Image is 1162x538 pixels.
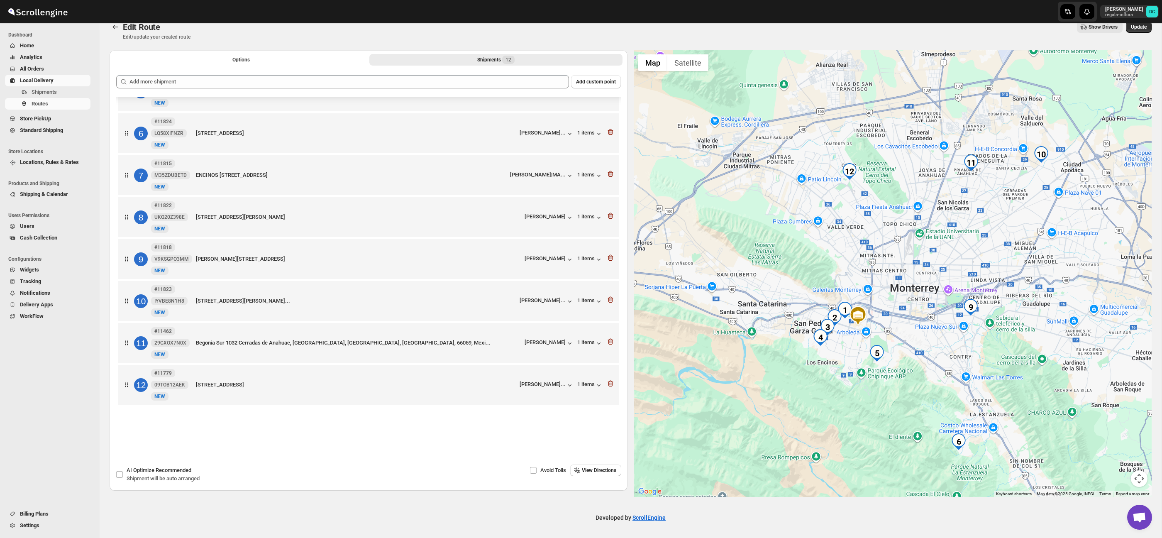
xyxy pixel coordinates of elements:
[20,267,39,273] span: Widgets
[154,172,187,179] span: M35ZDUBETD
[8,180,94,187] span: Products and Shipping
[154,340,186,346] span: 29GXOX7N0X
[5,98,90,110] button: Routes
[577,255,603,264] div: 1 items
[154,381,185,388] span: 09TOB12AEK
[636,486,664,497] img: Google
[819,319,836,335] div: 3
[525,339,574,347] div: [PERSON_NAME]
[134,252,148,266] div: 9
[667,54,708,71] button: Show satellite imagery
[20,42,34,49] span: Home
[196,339,521,347] div: Begonia Sur 1032 Cerradas de Anahuac, [GEOGRAPHIC_DATA], [GEOGRAPHIC_DATA], [GEOGRAPHIC_DATA], 66...
[154,298,184,304] span: IYVBE8N1H8
[196,171,507,179] div: ENCINOS [STREET_ADDRESS]
[477,56,515,64] div: Shipments
[156,467,191,473] span: Recommended
[950,433,967,450] div: 6
[154,203,172,208] b: #11822
[576,78,616,85] span: Add custom point
[5,86,90,98] button: Shipments
[5,287,90,299] button: Notifications
[837,302,853,318] div: 1
[154,352,165,357] span: NEW
[154,100,165,106] span: NEW
[20,278,41,284] span: Tracking
[154,130,183,137] span: LQ58XIFNZR
[20,191,68,197] span: Shipping & Calendar
[154,142,165,148] span: NEW
[110,21,121,33] button: Routes
[134,294,148,308] div: 10
[577,171,603,180] button: 1 items
[8,32,94,38] span: Dashboard
[525,213,574,222] button: [PERSON_NAME]
[5,220,90,232] button: Users
[962,299,979,315] div: 9
[577,381,603,389] button: 1 items
[20,223,34,229] span: Users
[5,51,90,63] button: Analytics
[127,467,191,473] span: AI Optimize
[1100,5,1159,18] button: User menu
[118,365,619,405] div: 12#1177909TOB12AEKNEW[STREET_ADDRESS][PERSON_NAME]...1 items
[129,75,569,88] input: Add more shipment
[505,56,511,63] span: 12
[5,508,90,520] button: Billing Plans
[525,255,574,264] div: [PERSON_NAME]
[577,339,603,347] button: 1 items
[5,520,90,531] button: Settings
[5,188,90,200] button: Shipping & Calendar
[5,276,90,287] button: Tracking
[154,226,165,232] span: NEW
[20,301,53,308] span: Delivery Apps
[5,40,90,51] button: Home
[1126,21,1152,33] button: Update
[8,148,94,155] span: Store Locations
[196,297,516,305] div: [STREET_ADDRESS][PERSON_NAME]...
[1099,492,1111,496] a: Terms (opens in new tab)
[577,297,603,306] button: 1 items
[134,127,148,140] div: 6
[826,309,843,326] div: 2
[1116,492,1149,496] a: Report a map error
[154,286,172,292] b: #11823
[154,245,172,250] b: #11818
[118,197,619,237] div: 8#11822UKQ20Z398ENEW[STREET_ADDRESS][PERSON_NAME][PERSON_NAME]1 items
[154,328,172,334] b: #11462
[510,171,566,178] div: [PERSON_NAME]|MA...
[577,130,603,138] button: 1 items
[571,75,621,88] button: Add custom point
[118,239,619,279] div: 9#11818V9KSGPO3MMNEW[PERSON_NAME][STREET_ADDRESS][PERSON_NAME]1 items
[20,127,63,133] span: Standard Shipping
[1033,146,1050,163] div: 10
[20,290,50,296] span: Notifications
[5,299,90,311] button: Delivery Apps
[841,163,858,180] div: 12
[7,1,69,22] img: ScrollEngine
[127,475,200,482] span: Shipment will be auto arranged
[123,22,160,32] span: Edit Route
[134,336,148,350] div: 11
[20,54,42,60] span: Analytics
[8,212,94,219] span: Users Permissions
[196,129,516,137] div: [STREET_ADDRESS]
[1127,505,1152,530] a: Open chat
[20,66,44,72] span: All Orders
[369,54,622,66] button: Selected Shipments
[8,256,94,262] span: Configurations
[596,514,666,522] p: Developed by
[134,210,148,224] div: 8
[20,115,51,122] span: Store PickUp
[1037,492,1094,496] span: Map data ©2025 Google, INEGI
[110,68,627,412] div: Selected Shipments
[520,130,574,138] button: [PERSON_NAME]...
[123,34,190,40] p: Edit/update your created route
[154,214,185,220] span: UKQ20Z398E
[20,313,44,319] span: WorkFlow
[154,256,189,262] span: V9KSGPO3MM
